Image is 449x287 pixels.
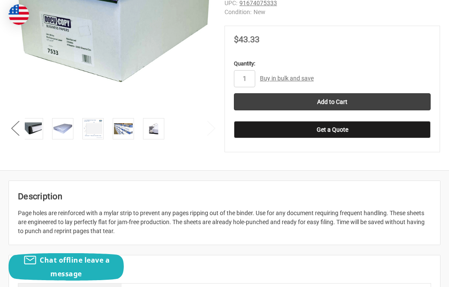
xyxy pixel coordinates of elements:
[18,264,431,277] h2: Extra Information
[224,8,251,17] dt: Condition:
[114,119,133,138] img: 11x17 Reinforced 3 Hole Paper - Holes on 11'' Side (500 Sheets per package)
[9,4,29,25] img: duty and tax information for United States
[234,34,259,44] span: $43.33
[234,93,431,110] input: Add to Cart
[53,119,72,138] img: 11x17 Reinforced Paper 500 sheet ream
[224,8,440,17] dd: New
[18,209,431,236] div: Page holes are reinforced with a mylar strip to prevent any pages ripping out of the binder. Use ...
[18,190,431,203] h2: Description
[234,59,431,68] label: Quantity:
[234,121,431,138] button: Get a Quote
[7,115,24,142] button: Previous
[260,75,314,82] a: Buy in bulk and save
[40,255,110,278] span: Chat offline leave a message
[203,115,220,142] button: Next
[144,119,163,138] img: 11x17 Reinforced 3 Hole Paper - Holes on 11'' Side (500 Sheets per package)
[23,119,42,138] img: 11x17 Reinforced 3 Hole Paper - Holes on 11'' Side (500 Sheets per package)
[84,119,102,138] img: 11x17 Reinforced 3 Hole Paper - Holes on 11'' Side (500 Sheets per package)
[9,253,124,281] button: Chat offline leave a message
